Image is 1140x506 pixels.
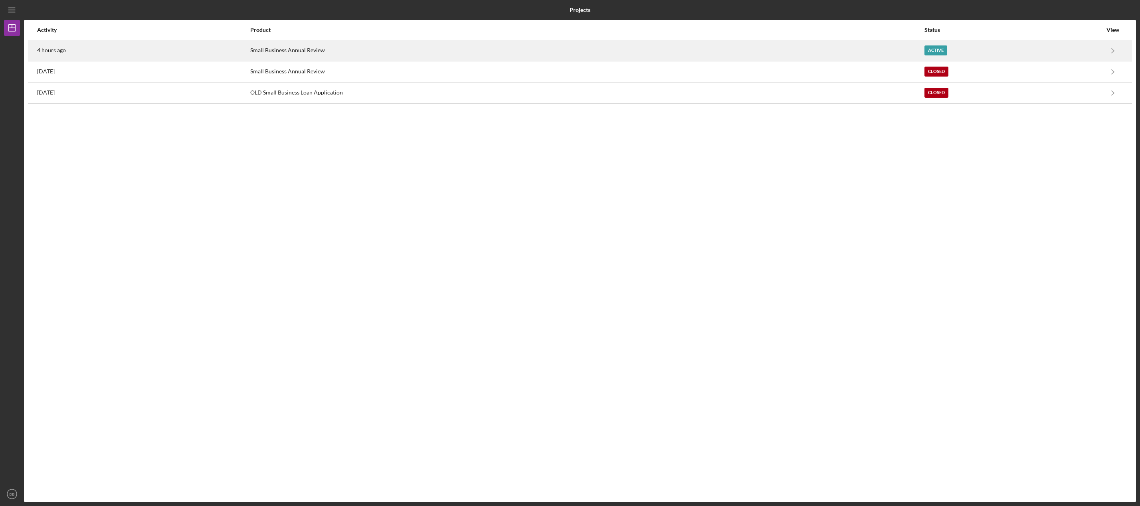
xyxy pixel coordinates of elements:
div: Closed [924,67,948,77]
time: 2023-01-25 03:37 [37,89,55,96]
div: Status [924,27,1102,33]
div: Activity [37,27,249,33]
div: Active [924,45,947,55]
b: Projects [570,7,590,13]
div: Product [250,27,924,33]
div: OLD Small Business Loan Application [250,83,924,103]
button: DB [4,486,20,502]
time: 2025-09-23 01:05 [37,47,66,53]
div: View [1103,27,1123,33]
text: DB [9,492,14,496]
time: 2023-07-08 00:03 [37,68,55,75]
div: Small Business Annual Review [250,41,924,61]
div: Small Business Annual Review [250,62,924,82]
div: Closed [924,88,948,98]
